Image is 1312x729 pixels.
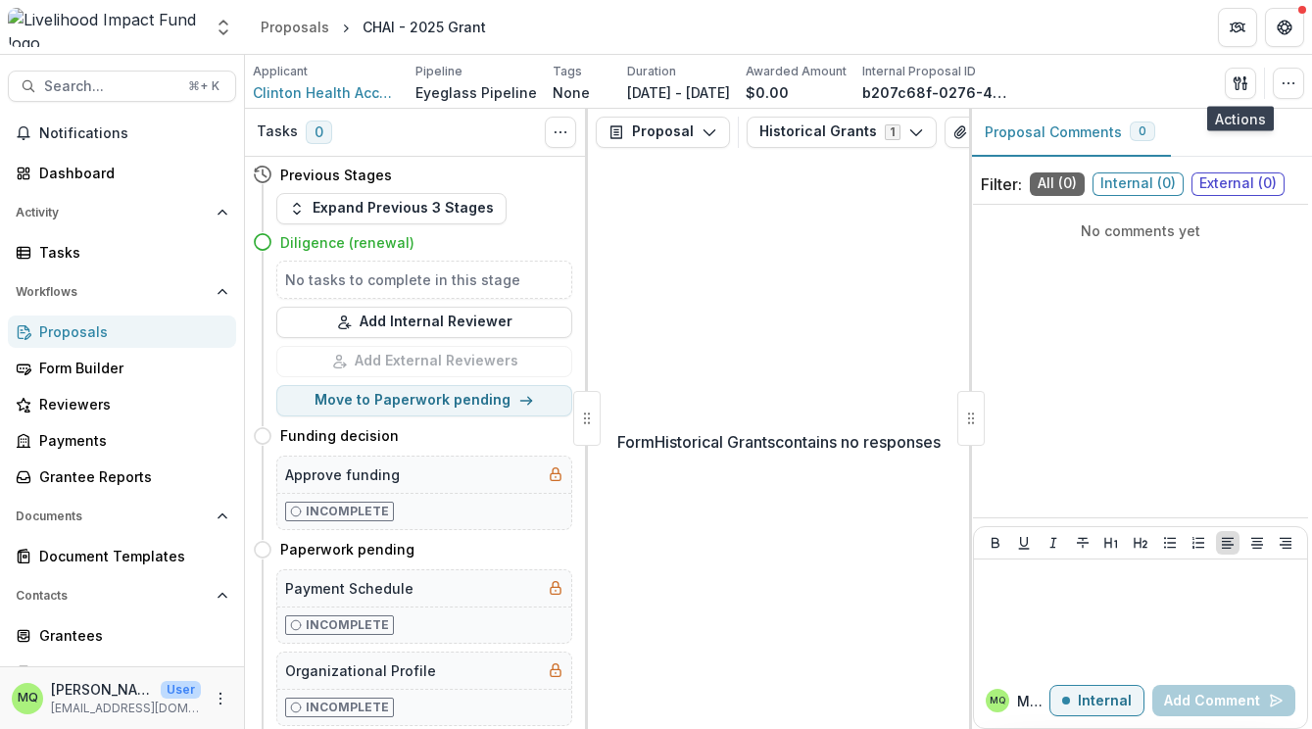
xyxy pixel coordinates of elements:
p: Pipeline [415,63,462,80]
p: [DATE] - [DATE] [627,82,730,103]
button: Italicize [1042,531,1065,555]
p: [PERSON_NAME] [51,679,153,700]
p: Incomplete [306,503,389,520]
button: Move to Paperwork pending [276,385,572,416]
button: Partners [1218,8,1257,47]
div: Maica Quitain [990,696,1005,705]
a: Clinton Health Access Initiative (CHAI) [253,82,400,103]
button: Heading 1 [1099,531,1123,555]
div: CHAI - 2025 Grant [363,17,486,37]
p: Incomplete [306,616,389,634]
h5: Approve funding [285,464,400,485]
span: 0 [1139,124,1146,138]
p: Internal Proposal ID [862,63,976,80]
h5: Organizational Profile [285,660,436,681]
span: 0 [306,121,332,144]
h4: Paperwork pending [280,539,414,559]
div: Constituents [39,661,220,682]
p: Form Historical Grants contains no responses [617,430,941,454]
a: Tasks [8,236,236,268]
a: Reviewers [8,388,236,420]
a: Proposals [8,316,236,348]
a: Constituents [8,656,236,688]
nav: breadcrumb [253,13,494,41]
p: Maica Q [1017,691,1049,711]
button: Align Right [1274,531,1297,555]
button: Heading 2 [1129,531,1152,555]
button: Underline [1012,531,1036,555]
a: Grantee Reports [8,461,236,493]
div: Grantees [39,625,220,646]
div: Proposals [39,321,220,342]
h4: Previous Stages [280,165,392,185]
p: b207c68f-0276-46c8-a64d-df358dd06279 [862,82,1009,103]
button: Ordered List [1187,531,1210,555]
button: Historical Grants1 [747,117,937,148]
button: Align Center [1245,531,1269,555]
span: Search... [44,78,176,95]
button: Expand Previous 3 Stages [276,193,507,224]
h5: No tasks to complete in this stage [285,269,563,290]
button: Open Contacts [8,580,236,611]
a: Proposals [253,13,337,41]
div: Maica Quitain [18,692,38,705]
p: Internal [1078,693,1132,709]
h4: Funding decision [280,425,399,446]
button: Toggle View Cancelled Tasks [545,117,576,148]
button: Notifications [8,118,236,149]
p: None [553,82,590,103]
div: Proposals [261,17,329,37]
p: Duration [627,63,676,80]
div: Document Templates [39,546,220,566]
a: Document Templates [8,540,236,572]
button: Add External Reviewers [276,346,572,377]
span: External ( 0 ) [1191,172,1285,196]
span: Notifications [39,125,228,142]
div: Form Builder [39,358,220,378]
img: Livelihood Impact Fund logo [8,8,202,47]
button: View Attached Files [945,117,976,148]
button: Bullet List [1158,531,1182,555]
p: Applicant [253,63,308,80]
button: Open Workflows [8,276,236,308]
a: Payments [8,424,236,457]
div: ⌘ + K [184,75,223,97]
p: Incomplete [306,699,389,716]
div: Grantee Reports [39,466,220,487]
p: User [161,681,201,699]
button: Open entity switcher [210,8,237,47]
div: Tasks [39,242,220,263]
h5: Payment Schedule [285,578,413,599]
button: Proposal [596,117,730,148]
button: Open Activity [8,197,236,228]
button: Open Documents [8,501,236,532]
div: Reviewers [39,394,220,414]
span: Contacts [16,589,209,603]
span: Activity [16,206,209,219]
button: More [209,687,232,710]
span: Workflows [16,285,209,299]
a: Dashboard [8,157,236,189]
button: Proposal Comments [969,109,1171,157]
button: Align Left [1216,531,1239,555]
h3: Tasks [257,123,298,140]
button: Add Internal Reviewer [276,307,572,338]
span: Internal ( 0 ) [1093,172,1184,196]
button: Get Help [1265,8,1304,47]
h4: Diligence (renewal) [280,232,414,253]
span: All ( 0 ) [1030,172,1085,196]
button: Strike [1071,531,1094,555]
a: Form Builder [8,352,236,384]
button: Search... [8,71,236,102]
p: Tags [553,63,582,80]
p: [EMAIL_ADDRESS][DOMAIN_NAME] [51,700,201,717]
p: $0.00 [746,82,789,103]
p: Filter: [981,172,1022,196]
button: Add Comment [1152,685,1295,716]
button: Bold [984,531,1007,555]
p: Awarded Amount [746,63,847,80]
span: Documents [16,510,209,523]
div: Dashboard [39,163,220,183]
p: No comments yet [981,220,1300,241]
